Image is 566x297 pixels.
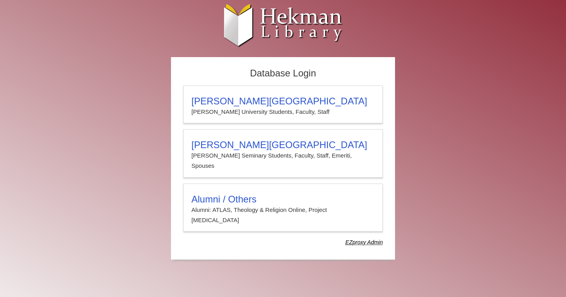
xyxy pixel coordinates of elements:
p: Alumni: ATLAS, Theology & Religion Online, Project [MEDICAL_DATA] [191,205,375,226]
h3: Alumni / Others [191,194,375,205]
p: [PERSON_NAME] University Students, Faculty, Staff [191,107,375,117]
p: [PERSON_NAME] Seminary Students, Faculty, Staff, Emeriti, Spouses [191,150,375,171]
dfn: Use Alumni login [345,239,383,245]
h3: [PERSON_NAME][GEOGRAPHIC_DATA] [191,96,375,107]
a: [PERSON_NAME][GEOGRAPHIC_DATA][PERSON_NAME] University Students, Faculty, Staff [183,85,383,123]
summary: Alumni / OthersAlumni: ATLAS, Theology & Religion Online, Project [MEDICAL_DATA] [191,194,375,226]
a: [PERSON_NAME][GEOGRAPHIC_DATA][PERSON_NAME] Seminary Students, Faculty, Staff, Emeriti, Spouses [183,129,383,178]
h3: [PERSON_NAME][GEOGRAPHIC_DATA] [191,139,375,150]
h2: Database Login [179,65,387,82]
